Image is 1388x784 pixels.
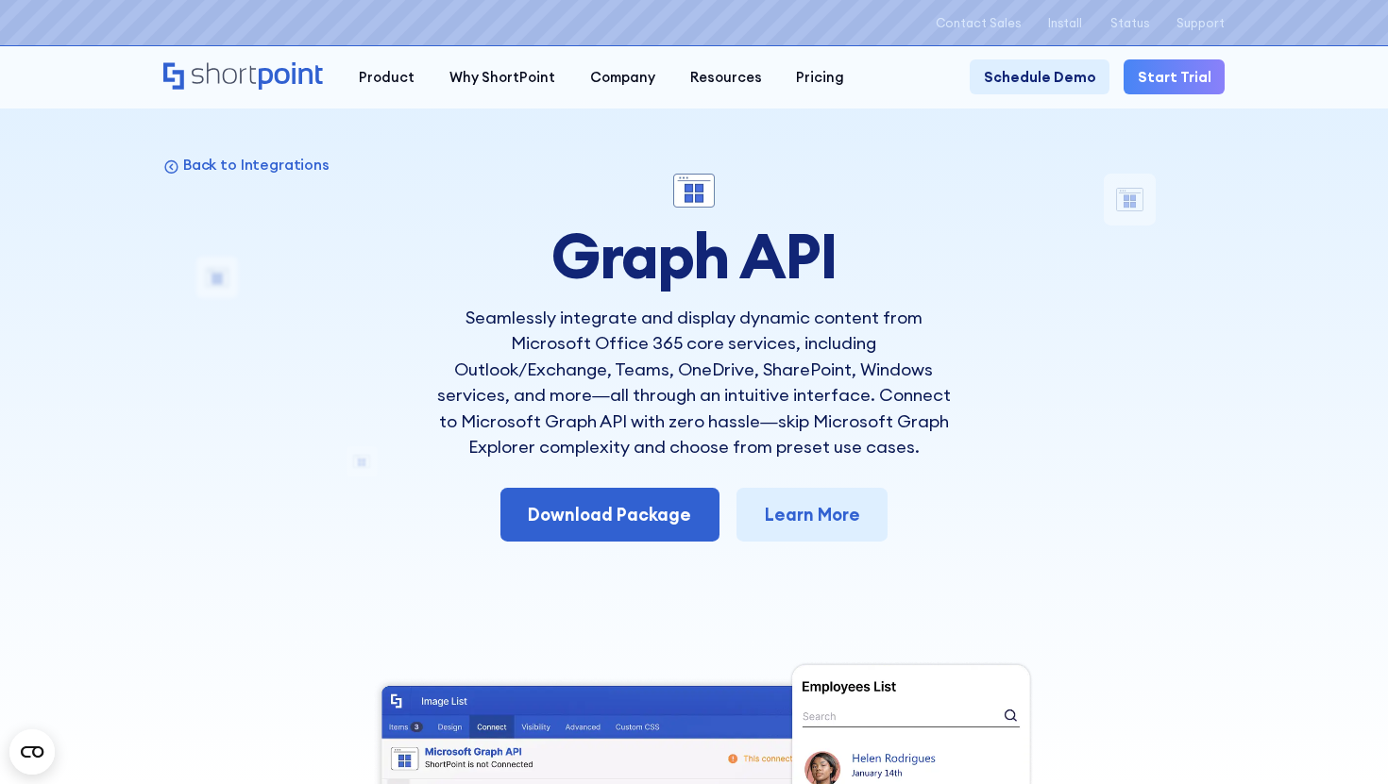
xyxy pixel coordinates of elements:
[163,62,325,92] a: Home
[796,67,844,88] div: Pricing
[1048,565,1388,784] iframe: Chat Widget
[690,67,762,88] div: Resources
[590,67,655,88] div: Company
[1048,16,1082,30] a: Install
[779,59,862,94] a: Pricing
[572,59,672,94] a: Company
[432,59,573,94] a: Why ShortPoint
[500,488,719,542] a: Download Package
[673,174,715,209] img: Graph API
[433,222,954,291] h1: Graph API
[672,59,779,94] a: Resources
[970,59,1109,94] a: Schedule Demo
[9,729,55,775] button: Open CMP widget
[936,16,1021,30] a: Contact Sales
[1176,16,1225,30] a: Support
[163,156,330,175] a: Back to Integrations
[1124,59,1225,94] a: Start Trial
[449,67,555,88] div: Why ShortPoint
[433,305,954,460] p: Seamlessly integrate and display dynamic content from Microsoft Office 365 core services, includi...
[342,59,432,94] a: Product
[1110,16,1149,30] a: Status
[736,488,888,542] a: Learn More
[359,67,415,88] div: Product
[183,156,330,175] p: Back to Integrations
